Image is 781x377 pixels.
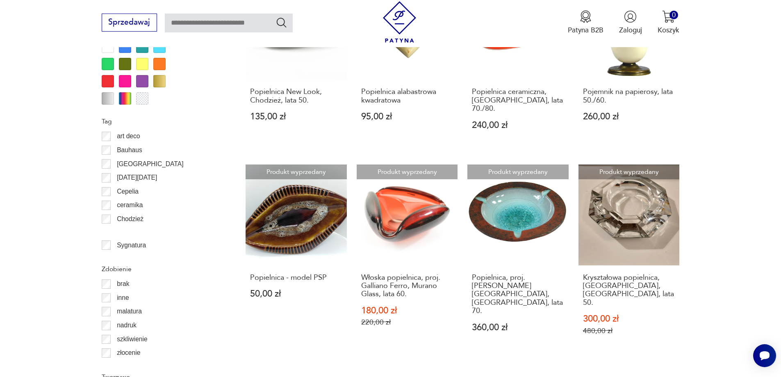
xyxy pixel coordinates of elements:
p: 50,00 zł [250,290,342,298]
p: 95,00 zł [361,112,453,121]
p: Tag [102,116,222,127]
h3: Włoska popielnica, proj. Galliano Ferro, Murano Glass, lata 60. [361,274,453,299]
p: [GEOGRAPHIC_DATA] [117,159,183,169]
iframe: Smartsupp widget button [753,344,776,367]
p: Sygnatura [117,240,146,251]
a: Sprzedawaj [102,20,157,26]
img: Ikona medalu [579,10,592,23]
p: Bauhaus [117,145,142,155]
img: Patyna - sklep z meblami i dekoracjami vintage [379,1,420,43]
p: szkliwienie [117,334,148,345]
h3: Popielnica - model PSP [250,274,342,282]
p: 300,00 zł [583,315,675,323]
p: 135,00 zł [250,112,342,121]
p: Cepelia [117,186,139,197]
h3: Popielnica New Look, Chodzież, lata 50. [250,88,342,105]
button: Szukaj [276,16,287,28]
a: Produkt wyprzedanyPopielnica - model PSPPopielnica - model PSP50,00 zł [246,165,347,354]
p: 480,00 zł [583,327,675,335]
h3: Popielnica, proj. [PERSON_NAME][GEOGRAPHIC_DATA], [GEOGRAPHIC_DATA], lata 70. [472,274,564,315]
button: 0Koszyk [658,10,679,35]
p: 180,00 zł [361,306,453,315]
button: Zaloguj [619,10,642,35]
button: Patyna B2B [568,10,603,35]
h3: Kryształowa popielnica, [GEOGRAPHIC_DATA], [GEOGRAPHIC_DATA], lata 50. [583,274,675,307]
p: nadruk [117,320,137,331]
h3: Popielnica ceramiczna, [GEOGRAPHIC_DATA], lata 70./80. [472,88,564,113]
div: 0 [669,11,678,19]
p: ceramika [117,200,143,210]
p: Ćmielów [117,227,141,238]
a: Produkt wyprzedanyPopielnica, proj. P. Groeneveldt, Holandia, lata 70.Popielnica, proj. [PERSON_N... [467,165,569,354]
p: Koszyk [658,25,679,35]
p: art deco [117,131,140,142]
p: 240,00 zł [472,121,564,130]
p: złocenie [117,347,140,358]
a: Ikona medaluPatyna B2B [568,10,603,35]
p: Zdobienie [102,264,222,274]
h3: Popielnica alabastrowa kwadratowa [361,88,453,105]
h3: Pojemnik na papierosy, lata 50./60. [583,88,675,105]
p: Patyna B2B [568,25,603,35]
p: inne [117,292,129,303]
img: Ikonka użytkownika [624,10,637,23]
p: 360,00 zł [472,323,564,332]
a: Produkt wyprzedanyKryształowa popielnica, Val St Lambert, Belgia, lata 50.Kryształowa popielnica,... [578,165,680,354]
a: Produkt wyprzedanyWłoska popielnica, proj. Galliano Ferro, Murano Glass, lata 60.Włoska popielnic... [357,165,458,354]
p: [DATE][DATE] [117,172,157,183]
p: 220,00 zł [361,318,453,327]
p: brak [117,279,129,289]
p: 260,00 zł [583,112,675,121]
p: malatura [117,306,142,317]
p: Chodzież [117,214,143,224]
button: Sprzedawaj [102,14,157,32]
img: Ikona koszyka [662,10,675,23]
p: Zaloguj [619,25,642,35]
